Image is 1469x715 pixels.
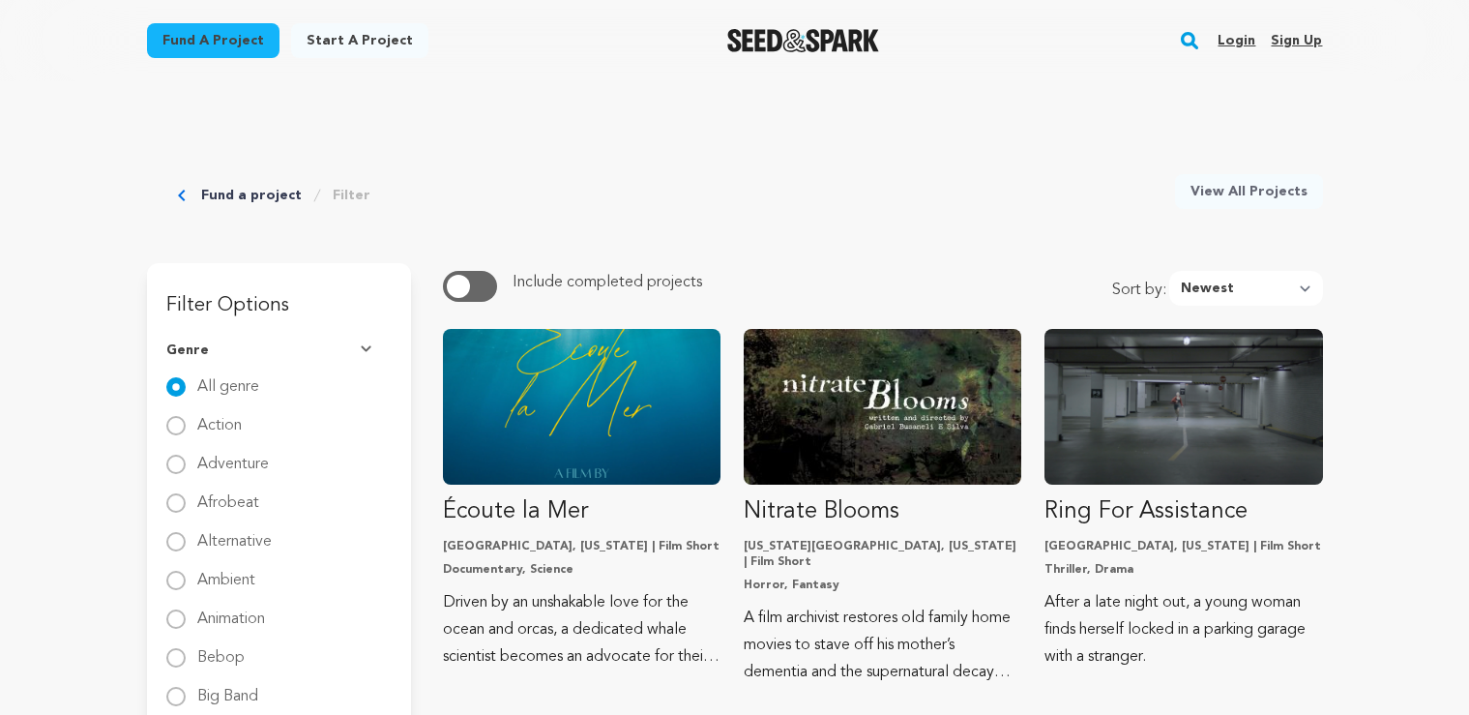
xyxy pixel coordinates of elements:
p: Nitrate Blooms [744,496,1021,527]
a: Fund a project [147,23,279,58]
a: Fund Écoute la Mer [443,329,720,670]
p: Thriller, Drama [1044,562,1322,578]
a: Sign up [1271,25,1322,56]
a: Fund Nitrate Blooms [744,329,1021,686]
img: Seed&Spark Logo Dark Mode [727,29,879,52]
p: [GEOGRAPHIC_DATA], [US_STATE] | Film Short [443,539,720,554]
label: All genre [197,364,259,395]
label: Afrobeat [197,480,259,511]
a: Login [1218,25,1255,56]
img: Seed&Spark Arrow Down Icon [361,345,376,355]
label: Alternative [197,519,272,550]
a: Filter [333,186,370,205]
label: Animation [197,596,265,627]
a: Seed&Spark Homepage [727,29,879,52]
p: [US_STATE][GEOGRAPHIC_DATA], [US_STATE] | Film Short [744,539,1021,570]
a: View All Projects [1175,174,1323,209]
p: After a late night out, a young woman finds herself locked in a parking garage with a stranger. [1044,589,1322,670]
label: Big Band [197,673,258,704]
h3: Filter Options [147,263,411,325]
p: Ring For Assistance [1044,496,1322,527]
label: Bebop [197,635,245,666]
span: Sort by: [1112,279,1169,306]
p: Horror, Fantasy [744,578,1021,593]
span: Include completed projects [513,275,702,290]
p: Documentary, Science [443,562,720,578]
p: A film archivist restores old family home movies to stave off his mother’s dementia and the super... [744,605,1021,686]
a: Fund Ring For Assistance [1044,329,1322,670]
div: Breadcrumb [178,174,370,217]
p: [GEOGRAPHIC_DATA], [US_STATE] | Film Short [1044,539,1322,554]
a: Fund a project [201,186,302,205]
label: Adventure [197,441,269,472]
label: Action [197,402,242,433]
button: Genre [166,325,392,375]
p: Driven by an unshakable love for the ocean and orcas, a dedicated whale scientist becomes an advo... [443,589,720,670]
label: Ambient [197,557,255,588]
span: Genre [166,341,209,360]
p: Écoute la Mer [443,496,720,527]
a: Start a project [291,23,428,58]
